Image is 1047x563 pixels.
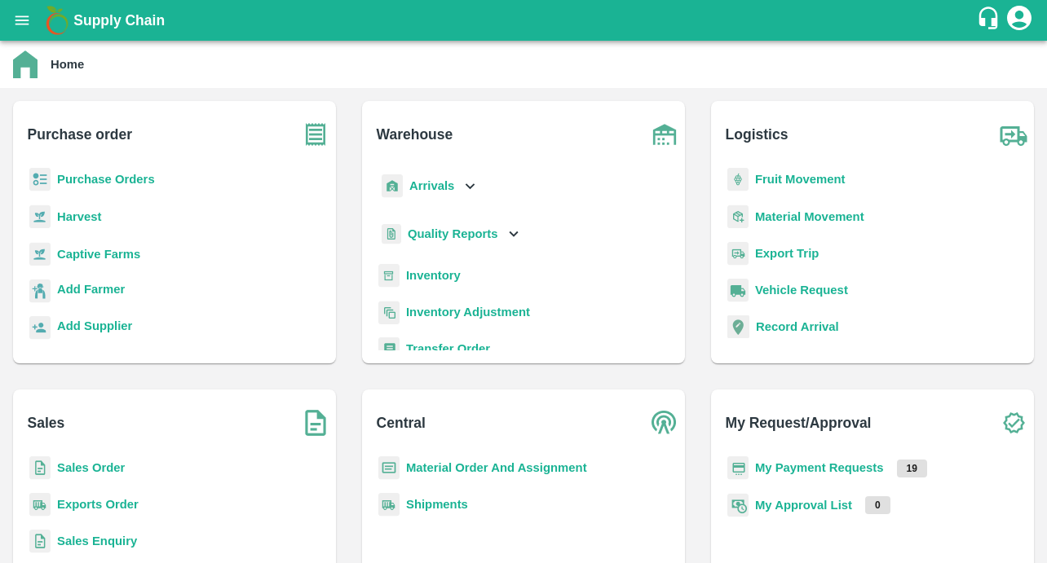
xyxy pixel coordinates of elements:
img: material [727,205,749,229]
img: home [13,51,38,78]
b: Central [377,411,426,434]
a: Captive Farms [57,248,140,261]
img: soSales [295,402,336,443]
img: sales [29,530,51,553]
img: whTransfer [378,337,400,361]
a: Inventory Adjustment [406,306,530,319]
img: centralMaterial [378,456,400,480]
a: Add Farmer [57,280,125,302]
b: Warehouse [377,123,453,146]
img: truck [993,114,1034,155]
a: My Approval List [755,499,852,512]
a: Material Order And Assignment [406,461,587,474]
img: fruit [727,168,749,191]
a: Sales Order [57,461,125,474]
img: check [993,402,1034,443]
img: supplier [29,316,51,340]
img: warehouse [644,114,685,155]
a: Sales Enquiry [57,534,137,548]
b: Add Supplier [57,319,132,332]
img: approval [727,493,749,517]
b: Arrivals [409,179,454,192]
div: Quality Reports [378,218,523,251]
a: Supply Chain [73,9,976,32]
b: Supply Chain [73,12,165,29]
p: 19 [897,460,927,477]
img: shipments [29,493,51,517]
img: qualityReport [382,224,401,244]
p: 0 [865,496,890,514]
a: Fruit Movement [755,173,846,186]
b: Purchase order [28,123,132,146]
img: central [644,402,685,443]
img: purchase [295,114,336,155]
img: delivery [727,242,749,266]
b: Quality Reports [408,227,498,240]
img: harvest [29,205,51,229]
img: harvest [29,242,51,266]
img: reciept [29,168,51,191]
a: Vehicle Request [755,284,848,297]
a: Record Arrival [756,320,839,333]
img: logo [41,4,73,37]
b: My Request/Approval [726,411,872,434]
img: vehicle [727,279,749,302]
img: payment [727,456,749,480]
b: Home [51,58,84,71]
img: whInventory [378,264,400,288]
a: Exports Order [57,498,139,511]
div: customer-support [976,6,1005,35]
img: shipments [378,493,400,517]
img: recordArrival [727,315,749,338]
img: whArrival [382,174,403,198]
b: Sales [28,411,65,434]
b: Add Farmer [57,283,125,296]
div: Arrivals [378,168,479,205]
img: sales [29,456,51,480]
img: inventory [378,301,400,324]
a: Export Trip [755,247,819,260]
a: Shipments [406,498,468,511]
button: open drawer [3,2,41,39]
a: Add Supplier [57,317,132,339]
b: Logistics [726,123,789,146]
a: Inventory [406,269,461,282]
a: Transfer Order [406,342,490,355]
div: account of current user [1005,3,1034,37]
a: Harvest [57,210,101,223]
a: Purchase Orders [57,173,155,186]
img: farmer [29,279,51,303]
a: My Payment Requests [755,461,884,474]
a: Material Movement [755,210,864,223]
